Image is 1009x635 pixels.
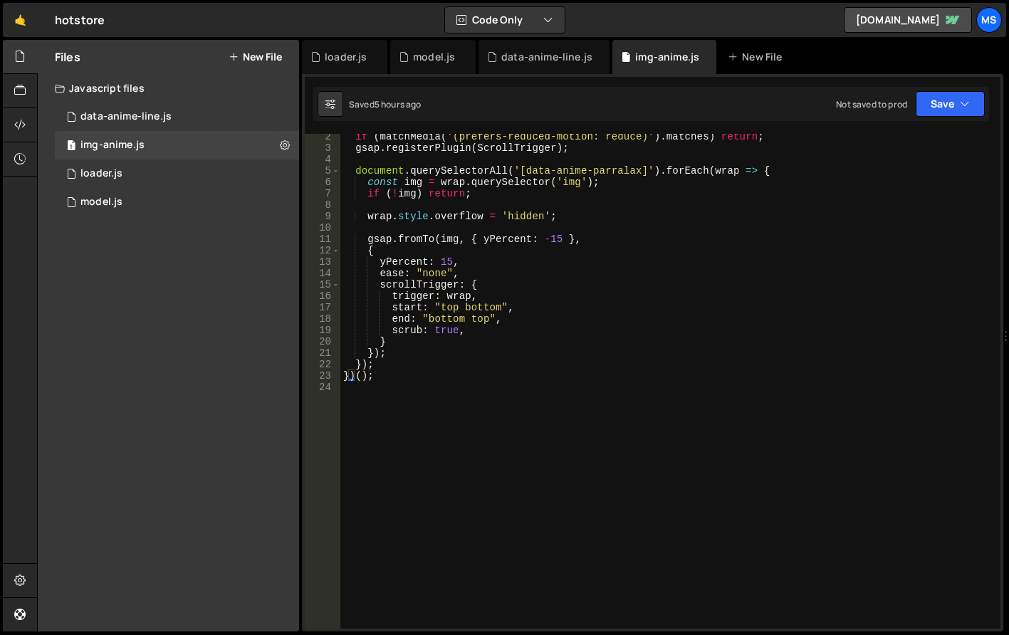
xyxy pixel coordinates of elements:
[305,233,340,245] div: 11
[305,313,340,325] div: 18
[80,110,172,123] div: data-anime-line.js
[305,131,340,142] div: 2
[55,188,299,216] div: 17075/47042.js
[80,196,122,209] div: model.js
[375,98,422,110] div: 5 hours ago
[67,141,75,152] span: 1
[305,188,340,199] div: 7
[55,103,299,131] div: 17075/47002.js
[305,359,340,370] div: 22
[305,222,340,233] div: 10
[80,167,122,180] div: loader.js
[229,51,282,63] button: New File
[305,211,340,222] div: 9
[305,245,340,256] div: 12
[635,50,699,64] div: img-anime.js
[325,50,367,64] div: loader.js
[916,91,985,117] button: Save
[305,382,340,393] div: 24
[305,336,340,347] div: 20
[305,279,340,290] div: 15
[305,165,340,177] div: 5
[836,98,907,110] div: Not saved to prod
[844,7,972,33] a: [DOMAIN_NAME]
[305,177,340,188] div: 6
[413,50,455,64] div: model.js
[38,74,299,103] div: Javascript files
[501,50,592,64] div: data-anime-line.js
[305,370,340,382] div: 23
[976,7,1002,33] a: ms
[305,302,340,313] div: 17
[55,159,299,188] div: 17075/47010.js
[80,139,145,152] div: img-anime.js
[305,256,340,268] div: 13
[305,290,340,302] div: 16
[305,325,340,336] div: 19
[305,142,340,154] div: 3
[55,49,80,65] h2: Files
[305,199,340,211] div: 8
[305,347,340,359] div: 21
[55,131,299,159] div: 17075/47005.js
[305,268,340,279] div: 14
[728,50,788,64] div: New File
[305,154,340,165] div: 4
[3,3,38,37] a: 🤙
[445,7,565,33] button: Code Only
[55,11,105,28] div: hotstore
[349,98,422,110] div: Saved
